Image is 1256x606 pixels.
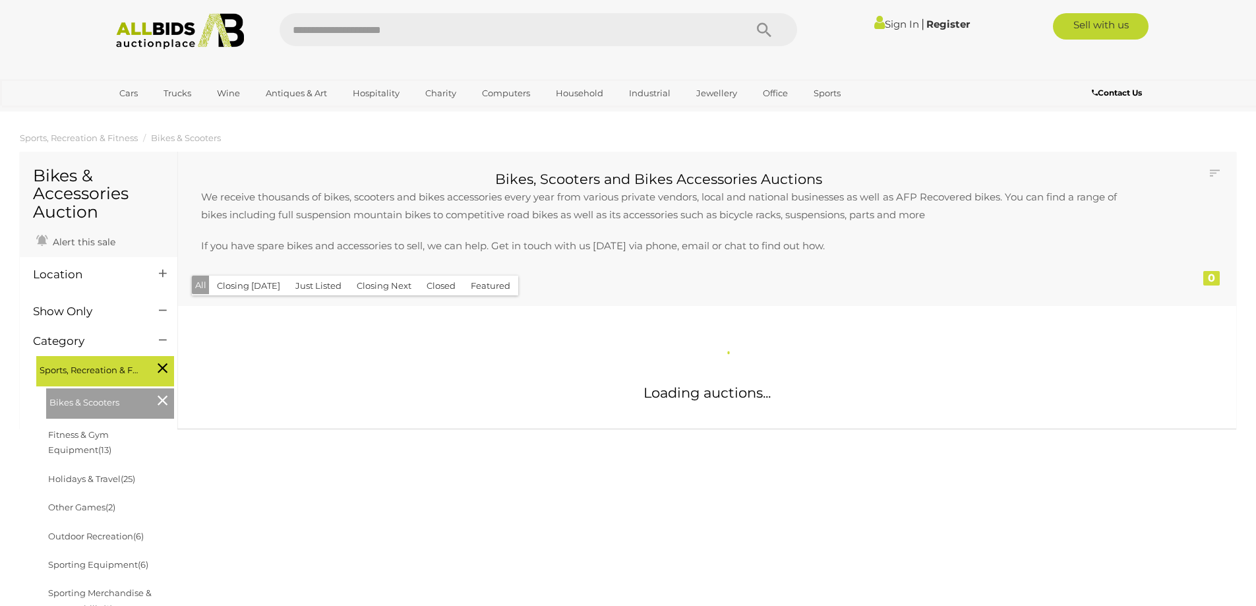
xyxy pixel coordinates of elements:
a: Antiques & Art [257,82,336,104]
h4: Location [33,268,139,281]
button: Closing [DATE] [209,276,288,296]
h1: Bikes & Accessories Auction [33,167,164,222]
span: (6) [133,531,144,541]
span: | [921,16,924,31]
a: Wine [208,82,249,104]
a: Alert this sale [33,231,119,251]
a: Holidays & Travel(25) [48,473,135,484]
a: Outdoor Recreation(6) [48,531,144,541]
a: Sign In [874,18,919,30]
h4: Show Only [33,305,139,318]
a: Sporting Equipment(6) [48,559,148,570]
a: Hospitality [344,82,408,104]
a: Trucks [155,82,200,104]
img: Allbids.com.au [109,13,252,49]
span: (2) [105,502,115,512]
a: Contact Us [1092,86,1145,100]
a: Computers [473,82,539,104]
a: [GEOGRAPHIC_DATA] [111,104,222,126]
a: Sell with us [1053,13,1149,40]
span: Sports, Recreation & Fitness [40,359,138,378]
button: Closed [419,276,464,296]
a: Sports, Recreation & Fitness [20,133,138,143]
a: Fitness & Gym Equipment(13) [48,429,111,455]
p: If you have spare bikes and accessories to sell, we can help. Get in touch with us [DATE] via pho... [188,237,1130,255]
span: (25) [121,473,135,484]
span: Alert this sale [49,236,115,248]
a: Cars [111,82,146,104]
a: Office [754,82,796,104]
a: Charity [417,82,465,104]
a: Household [547,82,612,104]
span: Bikes & Scooters [49,392,148,410]
button: All [192,276,210,295]
span: (6) [138,559,148,570]
span: Loading auctions... [643,384,771,401]
a: Bikes & Scooters [151,133,221,143]
a: Industrial [620,82,679,104]
b: Contact Us [1092,88,1142,98]
h2: Bikes, Scooters and Bikes Accessories Auctions [188,171,1130,187]
p: We receive thousands of bikes, scooters and bikes accessories every year from various private ven... [188,188,1130,224]
button: Featured [463,276,518,296]
a: Jewellery [688,82,746,104]
button: Closing Next [349,276,419,296]
a: Sports [805,82,849,104]
h4: Category [33,335,139,348]
button: Search [731,13,797,46]
span: (13) [98,444,111,455]
a: Other Games(2) [48,502,115,512]
button: Just Listed [287,276,349,296]
a: Register [926,18,970,30]
div: 0 [1203,271,1220,286]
